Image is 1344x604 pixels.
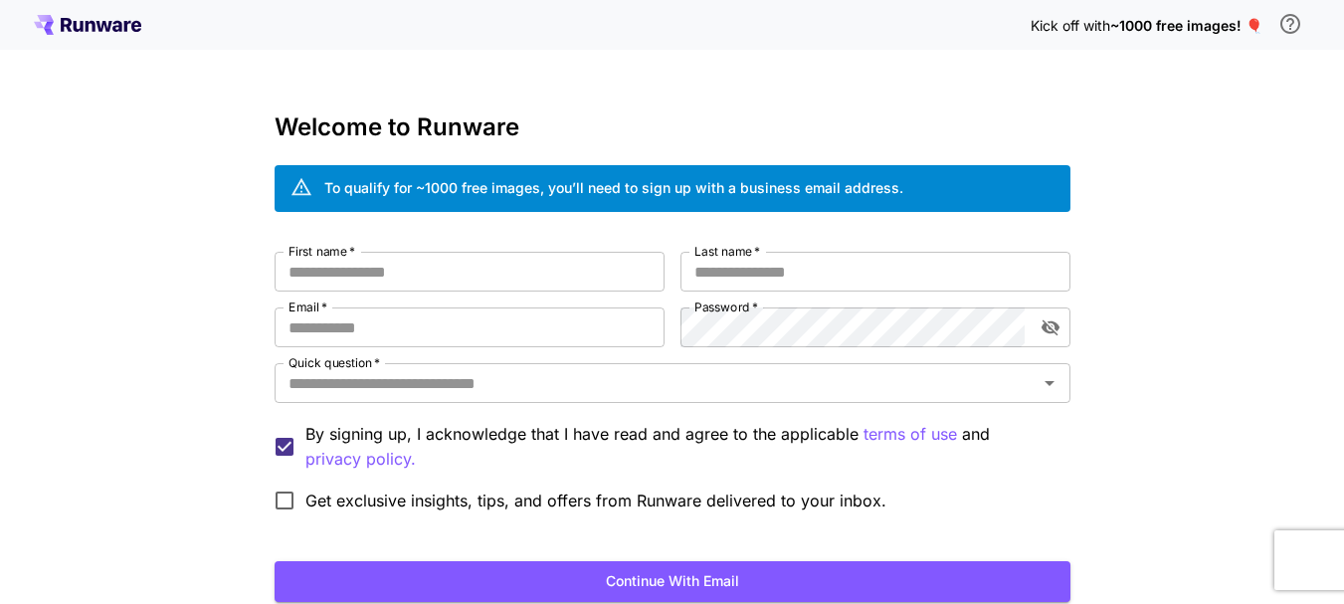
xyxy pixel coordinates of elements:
[1033,309,1068,345] button: toggle password visibility
[694,243,760,260] label: Last name
[324,177,903,198] div: To qualify for ~1000 free images, you’ll need to sign up with a business email address.
[275,113,1070,141] h3: Welcome to Runware
[864,422,957,447] button: By signing up, I acknowledge that I have read and agree to the applicable and privacy policy.
[305,489,886,512] span: Get exclusive insights, tips, and offers from Runware delivered to your inbox.
[1031,17,1110,34] span: Kick off with
[1110,17,1262,34] span: ~1000 free images! 🎈
[305,447,416,472] p: privacy policy.
[305,447,416,472] button: By signing up, I acknowledge that I have read and agree to the applicable terms of use and
[275,561,1070,602] button: Continue with email
[864,422,957,447] p: terms of use
[1270,4,1310,44] button: In order to qualify for free credit, you need to sign up with a business email address and click ...
[1036,369,1063,397] button: Open
[288,243,355,260] label: First name
[305,422,1055,472] p: By signing up, I acknowledge that I have read and agree to the applicable and
[288,299,327,315] label: Email
[288,354,380,371] label: Quick question
[694,299,758,315] label: Password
